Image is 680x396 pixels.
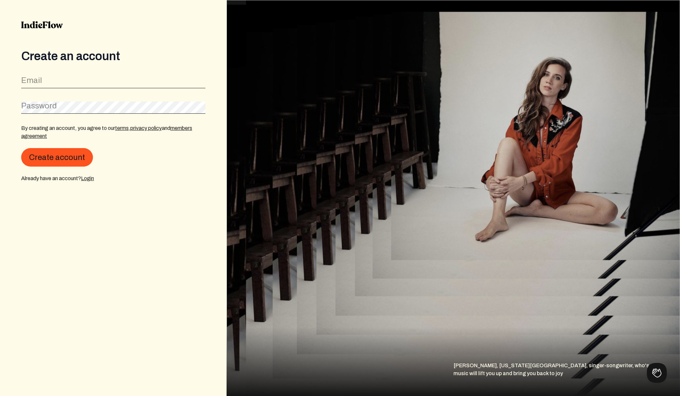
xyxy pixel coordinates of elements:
iframe: Toggle Customer Support [647,363,667,383]
p: By creating an account, you agree to our , and [21,124,205,140]
a: terms [115,125,129,131]
div: Already have an account? [21,175,205,182]
img: indieflow-logo-black.svg [21,21,63,28]
div: [PERSON_NAME], [US_STATE][GEOGRAPHIC_DATA], singer-songwriter, who's music will lift you up and b... [453,362,680,396]
label: Email [21,75,42,86]
button: Create account [21,148,93,167]
a: privacy policy [130,125,162,131]
label: Password [21,100,57,111]
a: Login [81,176,94,181]
div: Create an account [21,50,205,63]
